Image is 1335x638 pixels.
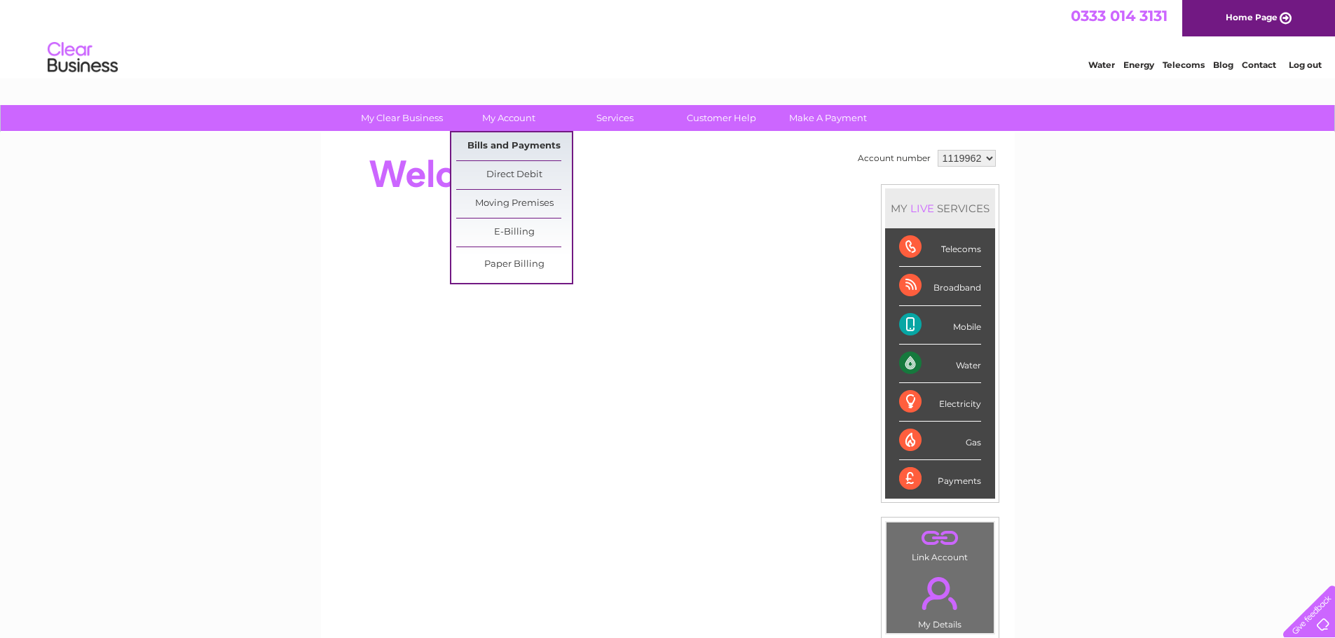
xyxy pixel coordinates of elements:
[456,190,572,218] a: Moving Premises
[557,105,673,131] a: Services
[1123,60,1154,70] a: Energy
[770,105,886,131] a: Make A Payment
[899,306,981,345] div: Mobile
[886,565,994,634] td: My Details
[337,8,999,68] div: Clear Business is a trading name of Verastar Limited (registered in [GEOGRAPHIC_DATA] No. 3667643...
[1163,60,1205,70] a: Telecoms
[47,36,118,79] img: logo.png
[1213,60,1233,70] a: Blog
[1088,60,1115,70] a: Water
[899,422,981,460] div: Gas
[456,132,572,160] a: Bills and Payments
[899,460,981,498] div: Payments
[1071,7,1168,25] a: 0333 014 3131
[890,569,990,618] a: .
[1289,60,1322,70] a: Log out
[456,219,572,247] a: E-Billing
[456,161,572,189] a: Direct Debit
[899,345,981,383] div: Water
[854,146,934,170] td: Account number
[1242,60,1276,70] a: Contact
[664,105,779,131] a: Customer Help
[899,267,981,305] div: Broadband
[886,522,994,566] td: Link Account
[908,202,937,215] div: LIVE
[885,188,995,228] div: MY SERVICES
[456,251,572,279] a: Paper Billing
[344,105,460,131] a: My Clear Business
[899,228,981,267] div: Telecoms
[451,105,566,131] a: My Account
[890,526,990,550] a: .
[899,383,981,422] div: Electricity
